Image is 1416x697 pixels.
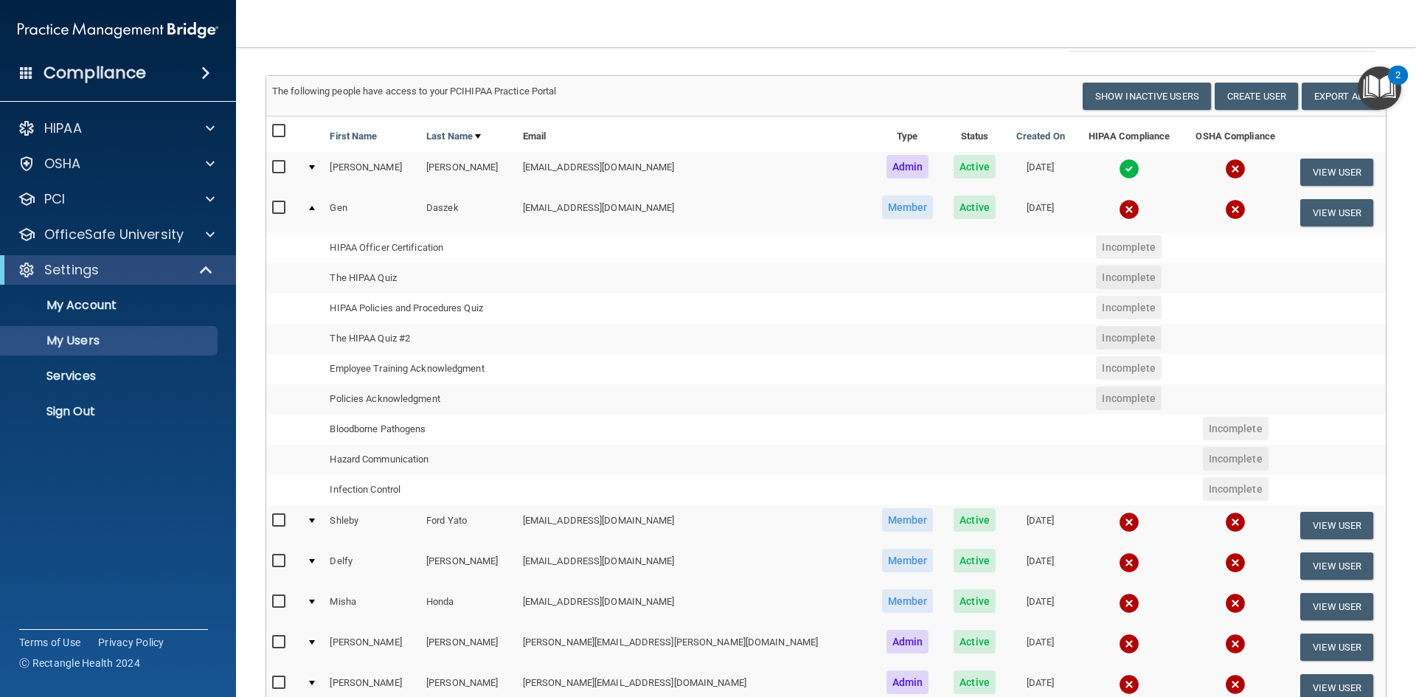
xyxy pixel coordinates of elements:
td: [EMAIL_ADDRESS][DOMAIN_NAME] [517,152,871,193]
p: HIPAA [44,119,82,137]
span: Active [954,589,996,613]
td: [PERSON_NAME] [324,627,420,667]
span: Active [954,508,996,532]
button: View User [1300,593,1373,620]
img: cross.ca9f0e7f.svg [1225,512,1246,533]
th: Email [517,117,871,152]
button: View User [1300,159,1373,186]
td: Policies Acknowledgment [324,384,516,415]
td: Delfy [324,546,420,586]
a: Export All [1302,83,1380,110]
button: View User [1300,634,1373,661]
td: [DATE] [1005,546,1075,586]
span: Incomplete [1096,296,1162,319]
button: View User [1300,552,1373,580]
a: Settings [18,261,214,279]
td: [DATE] [1005,586,1075,627]
div: 2 [1395,75,1401,94]
span: Admin [886,630,929,653]
img: cross.ca9f0e7f.svg [1119,512,1139,533]
td: The HIPAA Quiz [324,263,516,294]
a: Created On [1016,128,1065,145]
td: [DATE] [1005,505,1075,546]
p: My Account [10,298,211,313]
img: cross.ca9f0e7f.svg [1119,199,1139,220]
td: Hazard Communication [324,445,516,475]
td: Gen [324,193,420,232]
img: tick.e7d51cea.svg [1119,159,1139,179]
button: Show Inactive Users [1083,83,1211,110]
img: cross.ca9f0e7f.svg [1119,593,1139,614]
a: OSHA [18,155,215,173]
button: Create User [1215,83,1298,110]
span: Incomplete [1096,235,1162,259]
img: cross.ca9f0e7f.svg [1119,634,1139,654]
img: PMB logo [18,15,218,45]
a: OfficeSafe University [18,226,215,243]
a: Terms of Use [19,635,80,650]
td: [EMAIL_ADDRESS][DOMAIN_NAME] [517,193,871,232]
button: View User [1300,512,1373,539]
p: Sign Out [10,404,211,419]
th: Type [871,117,944,152]
h4: Compliance [44,63,146,83]
a: First Name [330,128,377,145]
th: HIPAA Compliance [1075,117,1183,152]
th: OSHA Compliance [1183,117,1288,152]
td: Infection Control [324,475,516,505]
td: Misha [324,586,420,627]
span: Member [882,549,934,572]
img: cross.ca9f0e7f.svg [1225,593,1246,614]
span: Member [882,195,934,219]
span: Active [954,670,996,694]
button: View User [1300,199,1373,226]
td: [PERSON_NAME] [420,546,517,586]
span: Incomplete [1203,477,1268,501]
th: Status [944,117,1006,152]
td: Shleby [324,505,420,546]
td: [DATE] [1005,193,1075,232]
a: HIPAA [18,119,215,137]
span: Member [882,589,934,613]
td: Bloodborne Pathogens [324,415,516,445]
td: [PERSON_NAME] [324,152,420,193]
span: Active [954,155,996,178]
a: PCI [18,190,215,208]
td: HIPAA Policies and Procedures Quiz [324,294,516,324]
td: [EMAIL_ADDRESS][DOMAIN_NAME] [517,586,871,627]
img: cross.ca9f0e7f.svg [1225,199,1246,220]
td: [PERSON_NAME][EMAIL_ADDRESS][PERSON_NAME][DOMAIN_NAME] [517,627,871,667]
td: The HIPAA Quiz #2 [324,324,516,354]
span: Incomplete [1203,447,1268,471]
td: [DATE] [1005,152,1075,193]
span: The following people have access to your PCIHIPAA Practice Portal [272,86,557,97]
span: Incomplete [1096,386,1162,410]
span: Incomplete [1096,266,1162,289]
p: PCI [44,190,65,208]
a: Last Name [426,128,481,145]
p: OSHA [44,155,81,173]
img: cross.ca9f0e7f.svg [1225,552,1246,573]
p: Services [10,369,211,384]
span: Member [882,508,934,532]
td: Daszek [420,193,517,232]
td: Ford Yato [420,505,517,546]
img: cross.ca9f0e7f.svg [1225,159,1246,179]
span: Incomplete [1096,356,1162,380]
span: Active [954,195,996,219]
p: OfficeSafe University [44,226,184,243]
span: Ⓒ Rectangle Health 2024 [19,656,140,670]
button: Open Resource Center, 2 new notifications [1358,66,1401,110]
img: cross.ca9f0e7f.svg [1225,634,1246,654]
td: Honda [420,586,517,627]
td: [PERSON_NAME] [420,152,517,193]
td: HIPAA Officer Certification [324,233,516,263]
td: Employee Training Acknowledgment [324,354,516,384]
img: cross.ca9f0e7f.svg [1119,674,1139,695]
td: [DATE] [1005,627,1075,667]
td: [EMAIL_ADDRESS][DOMAIN_NAME] [517,505,871,546]
span: Incomplete [1096,326,1162,350]
span: Active [954,630,996,653]
td: [PERSON_NAME] [420,627,517,667]
a: Privacy Policy [98,635,164,650]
